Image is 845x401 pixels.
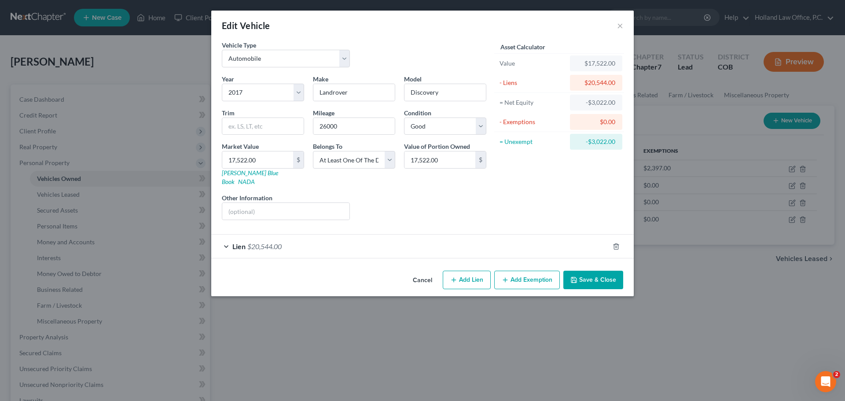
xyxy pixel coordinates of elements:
div: -$3,022.00 [577,137,615,146]
button: Save & Close [563,271,623,289]
div: Edit Vehicle [222,19,270,32]
label: Market Value [222,142,259,151]
span: Make [313,75,328,83]
input: -- [313,118,395,135]
button: Add Exemption [494,271,560,289]
label: Vehicle Type [222,40,256,50]
div: -$3,022.00 [577,98,615,107]
iframe: Intercom live chat [815,371,836,392]
label: Trim [222,108,235,118]
span: $20,544.00 [247,242,282,250]
div: - Liens [500,78,566,87]
label: Mileage [313,108,334,118]
div: $20,544.00 [577,78,615,87]
label: Condition [404,108,431,118]
a: NADA [238,178,255,185]
input: ex. Nissan [313,84,395,101]
span: 2 [833,371,840,378]
input: 0.00 [222,151,293,168]
input: ex. Altima [404,84,486,101]
button: × [617,20,623,31]
input: (optional) [222,203,349,220]
a: [PERSON_NAME] Blue Book [222,169,278,185]
input: 0.00 [404,151,475,168]
button: Cancel [406,272,439,289]
div: = Net Equity [500,98,566,107]
div: $0.00 [577,118,615,126]
label: Asset Calculator [500,42,545,52]
label: Value of Portion Owned [404,142,470,151]
input: ex. LS, LT, etc [222,118,304,135]
div: $17,522.00 [577,59,615,68]
label: Other Information [222,193,272,202]
label: Year [222,74,234,84]
div: = Unexempt [500,137,566,146]
div: - Exemptions [500,118,566,126]
div: $ [475,151,486,168]
div: $ [293,151,304,168]
span: Belongs To [313,143,342,150]
label: Model [404,74,422,84]
div: Value [500,59,566,68]
span: Lien [232,242,246,250]
button: Add Lien [443,271,491,289]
